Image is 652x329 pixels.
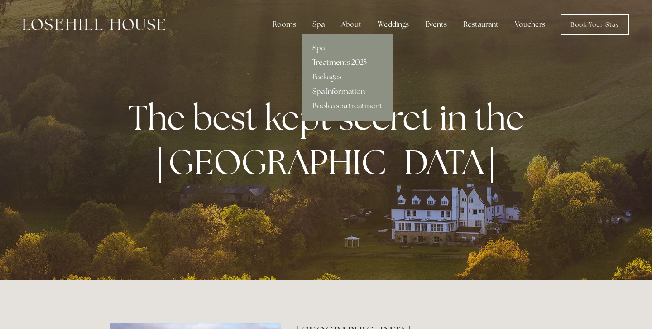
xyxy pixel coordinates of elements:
div: Spa [305,15,332,34]
a: Packages [302,70,393,84]
strong: The best kept secret in the [GEOGRAPHIC_DATA] [129,95,531,184]
div: About [334,15,369,34]
a: Treatments 2025 [302,55,393,70]
a: Spa Information [302,84,393,99]
a: Vouchers [508,15,552,34]
div: Restaurant [456,15,506,34]
a: Book Your Stay [561,14,629,35]
div: Weddings [370,15,416,34]
div: Rooms [265,15,303,34]
a: Book a spa treatment [302,99,393,113]
div: Events [418,15,454,34]
img: Losehill House [23,19,165,30]
a: Spa [302,41,393,55]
